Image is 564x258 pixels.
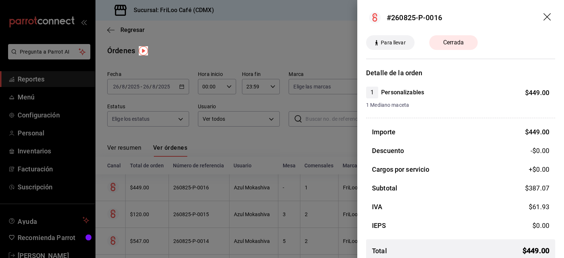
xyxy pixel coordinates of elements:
span: +$ 0.00 [529,164,549,174]
span: 1 Mediano maceta [366,101,549,109]
span: $ 449.00 [525,128,549,136]
span: Para llevar [378,39,408,47]
span: Cerrada [439,38,468,47]
button: drag [543,13,552,22]
h3: Detalle de la orden [366,68,555,78]
img: Tooltip marker [139,46,148,55]
h3: Importe [372,127,395,137]
h3: IVA [372,202,382,212]
span: $ 61.93 [529,203,549,211]
span: $ 449.00 [525,89,549,97]
span: $ 0.00 [532,222,549,229]
h4: Personalizables [381,88,424,97]
h3: Cargos por servicio [372,164,430,174]
span: -$0.00 [531,146,549,156]
span: $ 449.00 [523,245,549,256]
h3: Descuento [372,146,404,156]
span: 1 [366,88,378,97]
h3: Total [372,246,387,256]
span: $ 387.07 [525,184,549,192]
h3: IEPS [372,221,386,230]
div: #260825-P-0016 [387,12,442,23]
h3: Subtotal [372,183,397,193]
